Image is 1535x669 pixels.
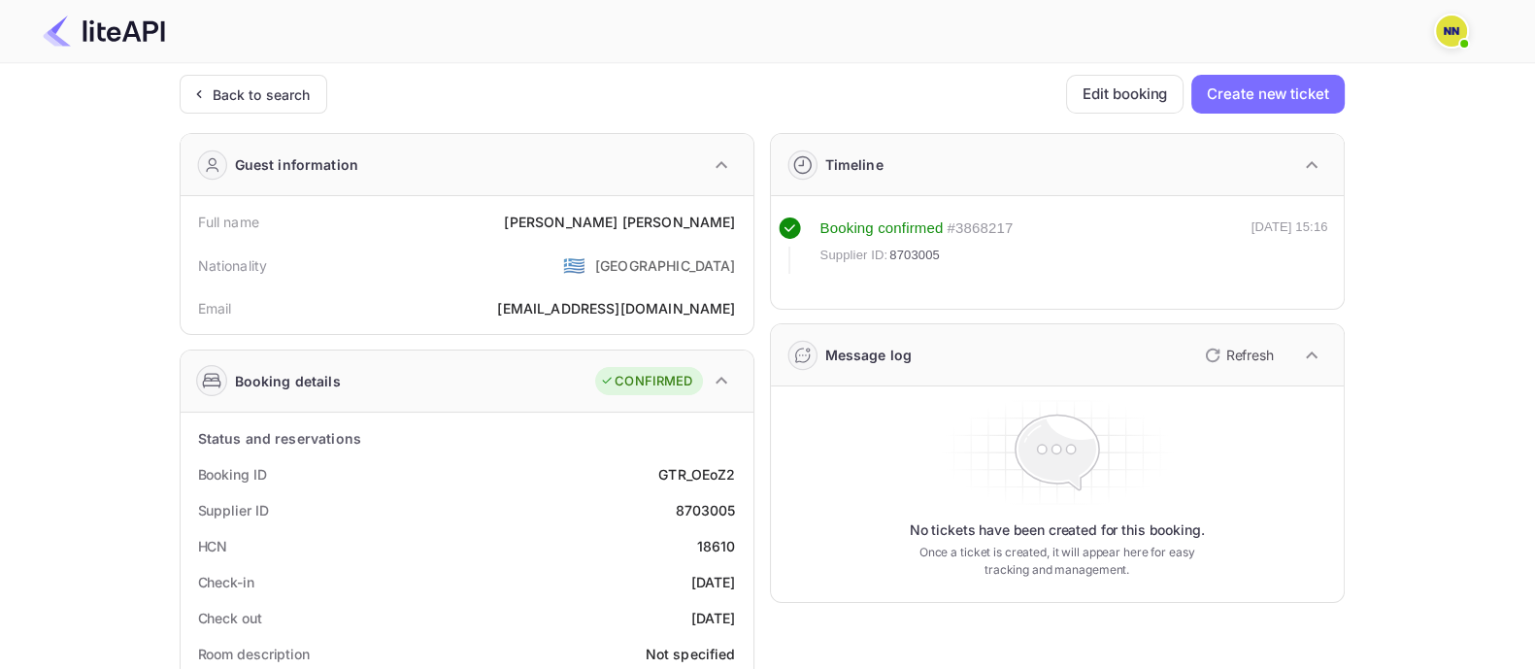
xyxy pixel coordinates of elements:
[675,500,735,520] div: 8703005
[198,464,267,485] div: Booking ID
[198,536,228,556] div: HCN
[910,520,1205,540] p: No tickets have been created for this booking.
[43,16,165,47] img: LiteAPI Logo
[691,608,736,628] div: [DATE]
[198,212,259,232] div: Full name
[904,544,1211,579] p: Once a ticket is created, it will appear here for easy tracking and management.
[235,371,341,391] div: Booking details
[198,608,262,628] div: Check out
[497,298,735,318] div: [EMAIL_ADDRESS][DOMAIN_NAME]
[658,464,735,485] div: GTR_OEoZ2
[198,500,269,520] div: Supplier ID
[504,212,735,232] div: [PERSON_NAME] [PERSON_NAME]
[198,572,254,592] div: Check-in
[1436,16,1467,47] img: N/A N/A
[1251,217,1328,274] div: [DATE] 15:16
[600,372,692,391] div: CONFIRMED
[563,248,585,283] span: United States
[1191,75,1344,114] button: Create new ticket
[213,84,311,105] div: Back to search
[198,255,268,276] div: Nationality
[820,217,944,240] div: Booking confirmed
[825,154,884,175] div: Timeline
[198,644,310,664] div: Room description
[646,644,736,664] div: Not specified
[947,217,1013,240] div: # 3868217
[198,298,232,318] div: Email
[1226,345,1274,365] p: Refresh
[235,154,359,175] div: Guest information
[595,255,736,276] div: [GEOGRAPHIC_DATA]
[820,246,888,265] span: Supplier ID:
[691,572,736,592] div: [DATE]
[825,345,913,365] div: Message log
[697,536,736,556] div: 18610
[889,246,940,265] span: 8703005
[198,428,361,449] div: Status and reservations
[1193,340,1282,371] button: Refresh
[1066,75,1184,114] button: Edit booking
